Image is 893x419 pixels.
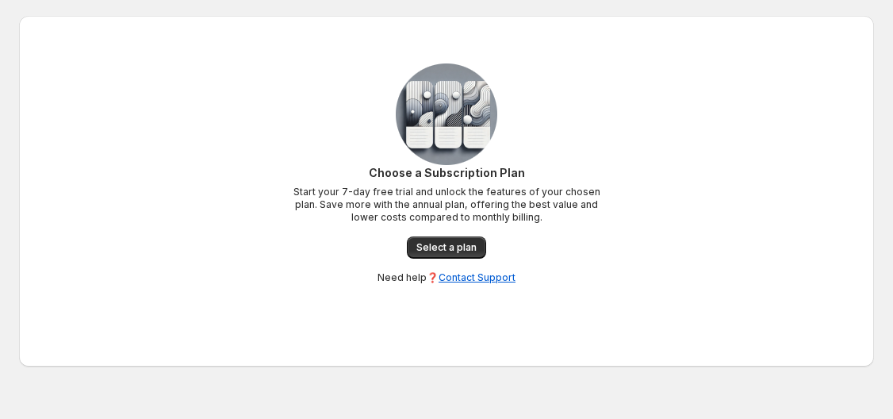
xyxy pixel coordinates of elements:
span: Select a plan [416,241,477,254]
a: Select a plan [407,236,486,259]
p: Need help❓ [378,271,515,284]
p: Choose a Subscription Plan [288,165,605,181]
a: Contact Support [439,271,515,283]
p: Start your 7-day free trial and unlock the features of your chosen plan. Save more with the annua... [288,186,605,224]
